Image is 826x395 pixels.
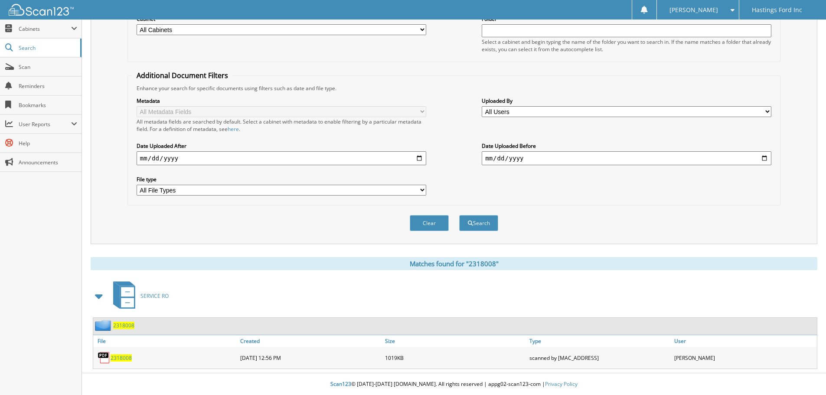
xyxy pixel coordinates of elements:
a: File [93,335,238,347]
div: [PERSON_NAME] [672,349,817,366]
span: Scan [19,63,77,71]
a: Size [383,335,528,347]
span: [PERSON_NAME] [669,7,718,13]
label: Uploaded By [482,97,771,104]
label: File type [137,176,426,183]
img: PDF.png [98,351,111,364]
button: Clear [410,215,449,231]
a: Privacy Policy [545,380,578,388]
a: User [672,335,817,347]
a: Created [238,335,383,347]
a: here [228,125,239,133]
span: Reminders [19,82,77,90]
label: Date Uploaded After [137,142,426,150]
div: [DATE] 12:56 PM [238,349,383,366]
span: Bookmarks [19,101,77,109]
div: scanned by [MAC_ADDRESS] [527,349,672,366]
label: Date Uploaded Before [482,142,771,150]
span: Help [19,140,77,147]
legend: Additional Document Filters [132,71,232,80]
div: 1019KB [383,349,528,366]
span: Scan123 [330,380,351,388]
a: Type [527,335,672,347]
div: © [DATE]-[DATE] [DOMAIN_NAME]. All rights reserved | appg02-scan123-com | [82,374,826,395]
iframe: Chat Widget [783,353,826,395]
span: Announcements [19,159,77,166]
div: All metadata fields are searched by default. Select a cabinet with metadata to enable filtering b... [137,118,426,133]
a: 2318008 [111,354,132,362]
span: Hastings Ford Inc [752,7,802,13]
input: end [482,151,771,165]
img: folder2.png [95,320,113,331]
span: Search [19,44,76,52]
span: User Reports [19,121,71,128]
img: scan123-logo-white.svg [9,4,74,16]
a: SERVICE RO [108,279,169,313]
a: 2318008 [113,322,134,329]
div: Matches found for "2318008" [91,257,817,270]
span: Cabinets [19,25,71,33]
div: Select a cabinet and begin typing the name of the folder you want to search in. If the name match... [482,38,771,53]
button: Search [459,215,498,231]
span: SERVICE RO [140,292,169,300]
label: Metadata [137,97,426,104]
div: Enhance your search for specific documents using filters such as date and file type. [132,85,776,92]
input: start [137,151,426,165]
